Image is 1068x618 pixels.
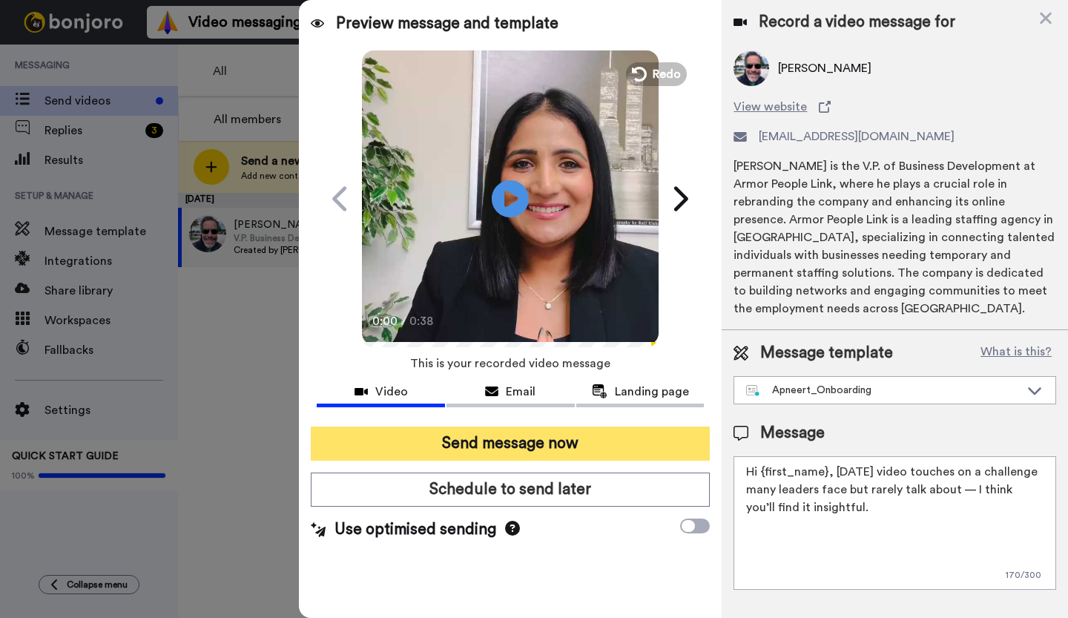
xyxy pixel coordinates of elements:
[734,98,807,116] span: View website
[334,519,496,541] span: Use optimised sending
[734,98,1056,116] a: View website
[760,342,893,364] span: Message template
[615,383,689,401] span: Landing page
[746,385,760,397] img: nextgen-template.svg
[311,427,710,461] button: Send message now
[311,473,710,507] button: Schedule to send later
[976,342,1056,364] button: What is this?
[734,157,1056,318] div: [PERSON_NAME] is the V.P. of Business Development at Armor People Link, where he plays a crucial ...
[409,312,435,330] span: 0:38
[410,347,610,380] span: This is your recorded video message
[759,128,955,145] span: [EMAIL_ADDRESS][DOMAIN_NAME]
[372,312,398,330] span: 0:00
[760,422,825,444] span: Message
[375,383,408,401] span: Video
[401,312,406,330] span: /
[734,456,1056,590] textarea: Hi {first_name}, [DATE] video touches on a challenge many leaders face but rarely talk about — I ...
[506,383,535,401] span: Email
[746,383,1020,398] div: Apneert_Onboarding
